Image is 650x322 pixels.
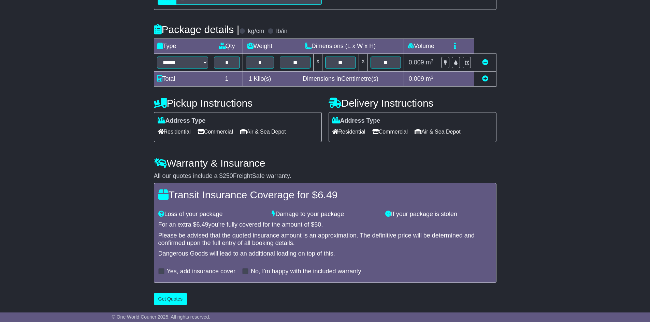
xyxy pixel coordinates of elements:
span: Air & Sea Depot [415,126,461,137]
a: Add new item [482,75,488,82]
span: Residential [158,126,191,137]
span: m [426,59,434,66]
h4: Package details | [154,24,240,35]
span: 1 [248,75,252,82]
td: Total [154,72,211,87]
div: Dangerous Goods will lead to an additional loading on top of this. [158,250,492,258]
label: Address Type [332,117,380,125]
td: Type [154,39,211,54]
div: For an extra $ you're fully covered for the amount of $ . [158,221,492,229]
td: Volume [404,39,438,54]
a: Remove this item [482,59,488,66]
button: Get Quotes [154,293,187,305]
td: Kilo(s) [243,72,277,87]
h4: Pickup Instructions [154,97,322,109]
span: 50 [314,221,321,228]
label: lb/in [276,28,287,35]
sup: 3 [431,58,434,63]
span: 6.49 [318,189,337,200]
span: 6.49 [197,221,208,228]
td: x [359,54,367,72]
sup: 3 [431,75,434,80]
h4: Warranty & Insurance [154,157,496,169]
td: Weight [243,39,277,54]
span: Air & Sea Depot [240,126,286,137]
td: Dimensions in Centimetre(s) [277,72,404,87]
span: 0.009 [409,59,424,66]
span: Commercial [372,126,408,137]
div: If your package is stolen [382,211,495,218]
span: m [426,75,434,82]
label: kg/cm [248,28,264,35]
td: 1 [211,72,243,87]
h4: Transit Insurance Coverage for $ [158,189,492,200]
span: © One World Courier 2025. All rights reserved. [112,314,211,320]
td: Dimensions (L x W x H) [277,39,404,54]
label: Address Type [158,117,206,125]
div: All our quotes include a $ FreightSafe warranty. [154,172,496,180]
div: Please be advised that the quoted insurance amount is an approximation. The definitive price will... [158,232,492,247]
span: Commercial [198,126,233,137]
td: Qty [211,39,243,54]
td: x [314,54,322,72]
label: Yes, add insurance cover [167,268,235,275]
div: Damage to your package [268,211,382,218]
div: Loss of your package [155,211,269,218]
label: No, I'm happy with the included warranty [251,268,361,275]
span: Residential [332,126,365,137]
span: 250 [223,172,233,179]
span: 0.009 [409,75,424,82]
h4: Delivery Instructions [329,97,496,109]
